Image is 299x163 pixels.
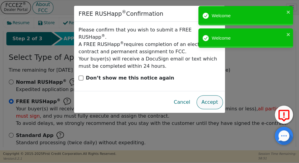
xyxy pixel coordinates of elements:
[169,95,195,109] button: Cancel
[79,10,163,17] div: FREE RUSHapp Confirmation
[101,34,105,38] sup: ®
[86,74,174,82] p: Don’t show me this notice again
[286,8,291,15] button: close
[286,31,291,38] button: close
[120,41,124,45] sup: ®
[212,35,284,42] div: Welcome
[197,95,223,109] button: Accept
[275,106,293,124] button: Report Error to FCC
[212,12,284,19] div: Welcome
[79,26,220,70] div: Please confirm that you wish to submit a FREE RUSHapp . A FREE RUSHapp requires completion of an ...
[122,9,126,14] sup: ®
